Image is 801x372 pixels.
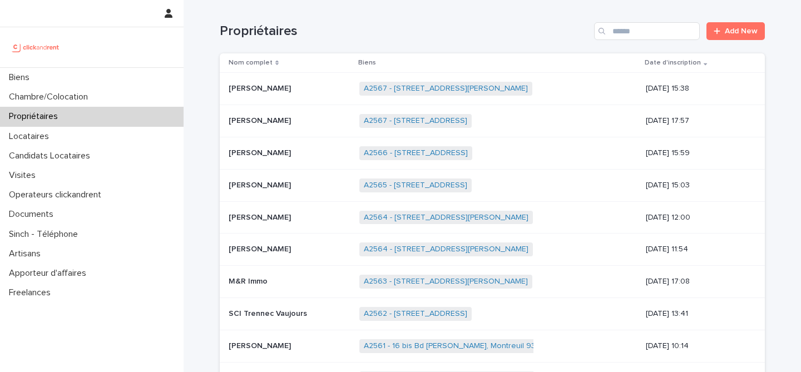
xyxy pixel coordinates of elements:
[229,57,273,69] p: Nom complet
[220,297,765,330] tr: SCI Trennec VaujoursSCI Trennec Vaujours A2562 - [STREET_ADDRESS] [DATE] 13:41
[364,277,528,286] a: A2563 - [STREET_ADDRESS][PERSON_NAME]
[364,213,528,222] a: A2564 - [STREET_ADDRESS][PERSON_NAME]
[4,151,99,161] p: Candidats Locataires
[645,57,701,69] p: Date d'inscription
[220,234,765,266] tr: [PERSON_NAME][PERSON_NAME] A2564 - [STREET_ADDRESS][PERSON_NAME] [DATE] 11:54
[4,190,110,200] p: Operateurs clickandrent
[229,146,293,158] p: [PERSON_NAME]
[4,111,67,122] p: Propriétaires
[4,229,87,240] p: Sinch - Téléphone
[646,309,747,319] p: [DATE] 13:41
[4,72,38,83] p: Biens
[646,84,747,93] p: [DATE] 15:38
[646,245,747,254] p: [DATE] 11:54
[229,339,293,351] p: [PERSON_NAME]
[4,92,97,102] p: Chambre/Colocation
[229,242,293,254] p: [PERSON_NAME]
[220,266,765,298] tr: M&R ImmoM&R Immo A2563 - [STREET_ADDRESS][PERSON_NAME] [DATE] 17:08
[220,137,765,169] tr: [PERSON_NAME][PERSON_NAME] A2566 - [STREET_ADDRESS] [DATE] 15:59
[220,105,765,137] tr: [PERSON_NAME][PERSON_NAME] A2567 - [STREET_ADDRESS] [DATE] 17:57
[4,287,60,298] p: Freelances
[229,178,293,190] p: [PERSON_NAME]
[4,131,58,142] p: Locataires
[364,341,548,351] a: A2561 - 16 bis Bd [PERSON_NAME], Montreuil 93100
[725,27,758,35] span: Add New
[4,249,50,259] p: Artisans
[4,209,62,220] p: Documents
[220,23,590,39] h1: Propriétaires
[229,82,293,93] p: [PERSON_NAME]
[229,275,270,286] p: M&R Immo
[4,170,44,181] p: Visites
[646,116,747,126] p: [DATE] 17:57
[646,181,747,190] p: [DATE] 15:03
[706,22,765,40] a: Add New
[220,73,765,105] tr: [PERSON_NAME][PERSON_NAME] A2567 - [STREET_ADDRESS][PERSON_NAME] [DATE] 15:38
[364,181,467,190] a: A2565 - [STREET_ADDRESS]
[646,341,747,351] p: [DATE] 10:14
[9,36,63,58] img: UCB0brd3T0yccxBKYDjQ
[229,211,293,222] p: [PERSON_NAME]
[364,148,468,158] a: A2566 - [STREET_ADDRESS]
[358,57,376,69] p: Biens
[220,201,765,234] tr: [PERSON_NAME][PERSON_NAME] A2564 - [STREET_ADDRESS][PERSON_NAME] [DATE] 12:00
[220,330,765,362] tr: [PERSON_NAME][PERSON_NAME] A2561 - 16 bis Bd [PERSON_NAME], Montreuil 93100 [DATE] 10:14
[220,169,765,201] tr: [PERSON_NAME][PERSON_NAME] A2565 - [STREET_ADDRESS] [DATE] 15:03
[4,268,95,279] p: Apporteur d'affaires
[646,213,747,222] p: [DATE] 12:00
[364,309,467,319] a: A2562 - [STREET_ADDRESS]
[364,84,528,93] a: A2567 - [STREET_ADDRESS][PERSON_NAME]
[594,22,700,40] input: Search
[229,114,293,126] p: [PERSON_NAME]
[646,148,747,158] p: [DATE] 15:59
[229,307,309,319] p: SCI Trennec Vaujours
[364,116,467,126] a: A2567 - [STREET_ADDRESS]
[364,245,528,254] a: A2564 - [STREET_ADDRESS][PERSON_NAME]
[646,277,747,286] p: [DATE] 17:08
